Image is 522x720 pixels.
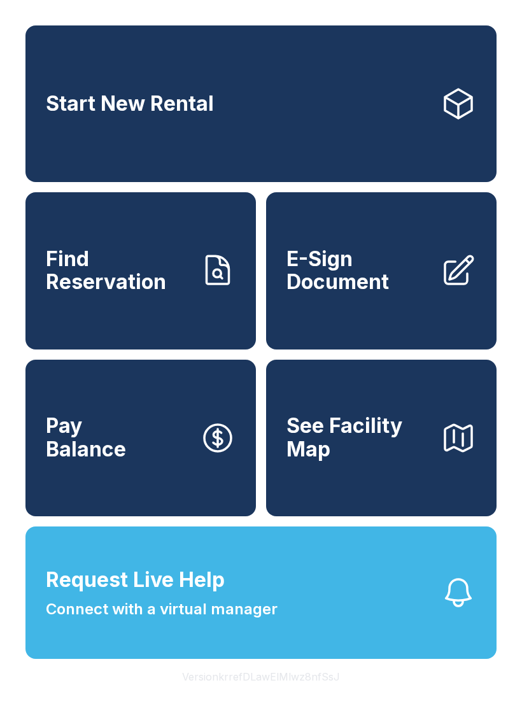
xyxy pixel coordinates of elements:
button: Request Live HelpConnect with a virtual manager [25,526,497,659]
a: E-Sign Document [266,192,497,349]
a: Start New Rental [25,25,497,182]
span: See Facility Map [286,414,430,461]
span: Connect with a virtual manager [46,598,278,621]
span: Start New Rental [46,92,214,116]
button: See Facility Map [266,360,497,516]
span: Pay Balance [46,414,126,461]
span: E-Sign Document [286,248,430,294]
span: Find Reservation [46,248,190,294]
button: VersionkrrefDLawElMlwz8nfSsJ [172,659,350,695]
span: Request Live Help [46,565,225,595]
a: Find Reservation [25,192,256,349]
button: PayBalance [25,360,256,516]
